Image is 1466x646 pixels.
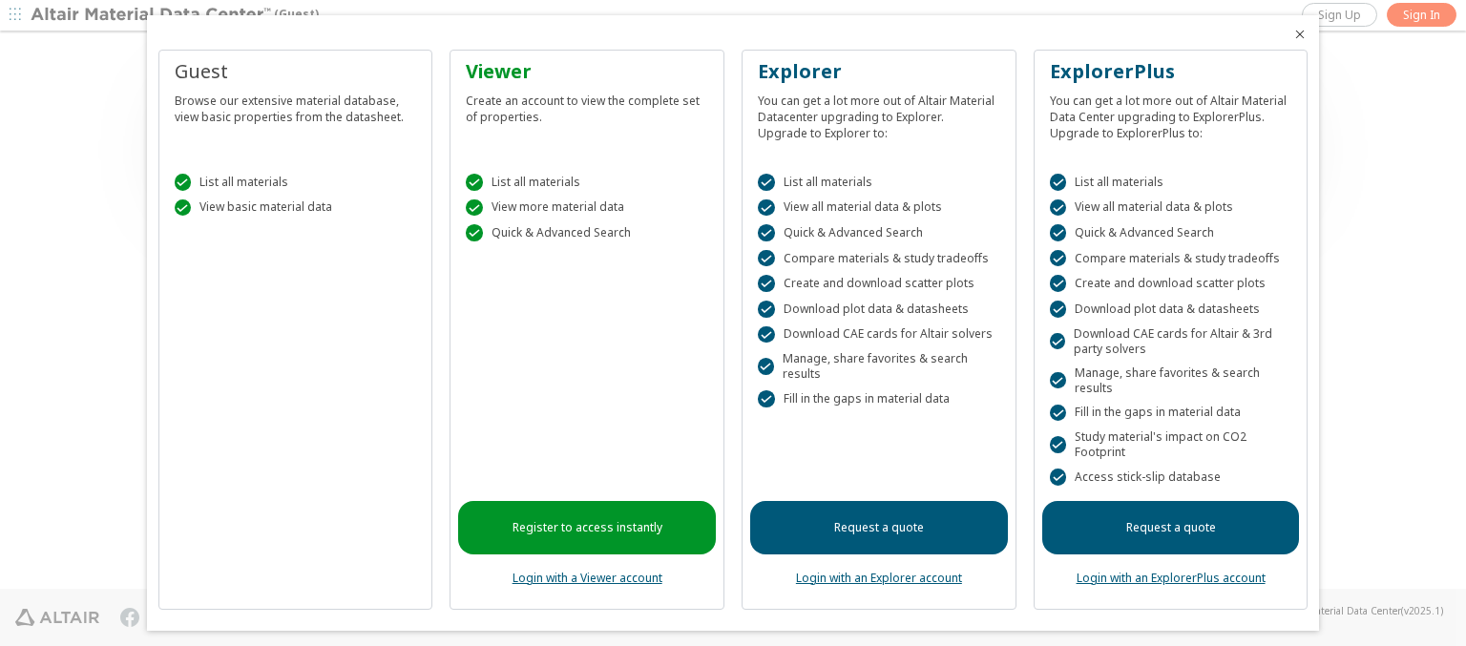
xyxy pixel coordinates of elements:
[758,301,775,318] div: 
[1050,224,1292,241] div: Quick & Advanced Search
[758,250,775,267] div: 
[758,351,1000,382] div: Manage, share favorites & search results
[758,301,1000,318] div: Download plot data & datasheets
[1050,250,1067,267] div: 
[1050,224,1067,241] div: 
[758,275,775,292] div: 
[1077,570,1266,586] a: Login with an ExplorerPlus account
[1042,501,1300,554] a: Request a quote
[466,224,708,241] div: Quick & Advanced Search
[1050,199,1292,217] div: View all material data & plots
[1050,436,1066,453] div: 
[1050,372,1066,389] div: 
[466,199,708,217] div: View more material data
[758,250,1000,267] div: Compare materials & study tradeoffs
[1050,469,1067,486] div: 
[796,570,962,586] a: Login with an Explorer account
[175,58,417,85] div: Guest
[758,85,1000,141] div: You can get a lot more out of Altair Material Datacenter upgrading to Explorer. Upgrade to Explor...
[1050,429,1292,460] div: Study material's impact on CO2 Footprint
[1050,275,1067,292] div: 
[466,224,483,241] div: 
[758,199,1000,217] div: View all material data & plots
[466,174,483,191] div: 
[758,390,1000,407] div: Fill in the gaps in material data
[750,501,1008,554] a: Request a quote
[1292,27,1308,42] button: Close
[1050,174,1292,191] div: List all materials
[466,199,483,217] div: 
[175,199,417,217] div: View basic material data
[758,358,774,375] div: 
[466,85,708,125] div: Create an account to view the complete set of properties.
[1050,58,1292,85] div: ExplorerPlus
[1050,275,1292,292] div: Create and download scatter plots
[1050,405,1292,422] div: Fill in the gaps in material data
[1050,301,1292,318] div: Download plot data & datasheets
[758,224,1000,241] div: Quick & Advanced Search
[1050,199,1067,217] div: 
[466,58,708,85] div: Viewer
[1050,174,1067,191] div: 
[513,570,662,586] a: Login with a Viewer account
[758,275,1000,292] div: Create and download scatter plots
[1050,85,1292,141] div: You can get a lot more out of Altair Material Data Center upgrading to ExplorerPlus. Upgrade to E...
[758,174,775,191] div: 
[1050,333,1065,350] div: 
[1050,301,1067,318] div: 
[175,85,417,125] div: Browse our extensive material database, view basic properties from the datasheet.
[758,58,1000,85] div: Explorer
[175,174,417,191] div: List all materials
[458,501,716,554] a: Register to access instantly
[758,390,775,407] div: 
[1050,250,1292,267] div: Compare materials & study tradeoffs
[758,174,1000,191] div: List all materials
[1050,469,1292,486] div: Access stick-slip database
[758,326,775,344] div: 
[466,174,708,191] div: List all materials
[1050,326,1292,357] div: Download CAE cards for Altair & 3rd party solvers
[1050,405,1067,422] div: 
[175,199,192,217] div: 
[758,199,775,217] div: 
[175,174,192,191] div: 
[758,224,775,241] div: 
[758,326,1000,344] div: Download CAE cards for Altair solvers
[1050,365,1292,396] div: Manage, share favorites & search results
